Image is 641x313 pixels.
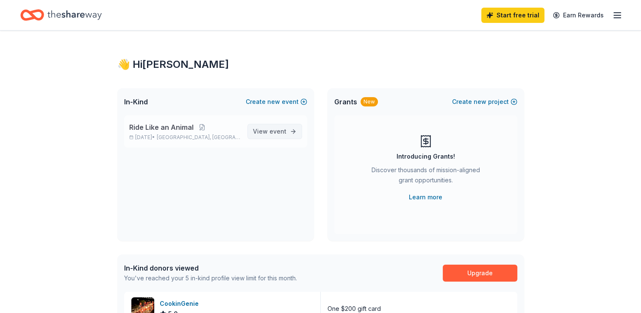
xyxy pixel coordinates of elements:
[247,124,302,139] a: View event
[129,134,241,141] p: [DATE] •
[20,5,102,25] a: Home
[409,192,442,202] a: Learn more
[397,151,455,162] div: Introducing Grants!
[246,97,307,107] button: Createnewevent
[548,8,609,23] a: Earn Rewards
[368,165,483,189] div: Discover thousands of mission-aligned grant opportunities.
[160,299,202,309] div: CookinGenie
[253,126,286,137] span: View
[361,97,378,106] div: New
[157,134,240,141] span: [GEOGRAPHIC_DATA], [GEOGRAPHIC_DATA]
[269,128,286,135] span: event
[124,273,297,283] div: You've reached your 5 in-kind profile view limit for this month.
[452,97,517,107] button: Createnewproject
[124,97,148,107] span: In-Kind
[124,263,297,273] div: In-Kind donors viewed
[334,97,357,107] span: Grants
[481,8,544,23] a: Start free trial
[443,265,517,282] a: Upgrade
[117,58,524,71] div: 👋 Hi [PERSON_NAME]
[267,97,280,107] span: new
[474,97,486,107] span: new
[129,122,194,132] span: Ride Like an Animal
